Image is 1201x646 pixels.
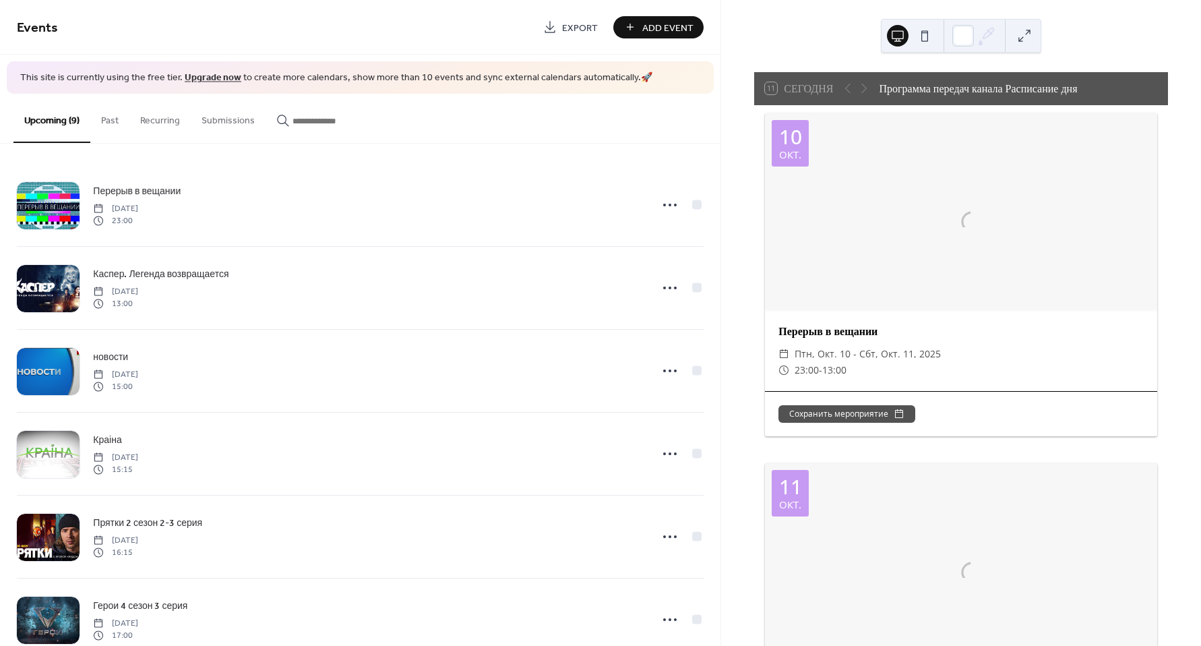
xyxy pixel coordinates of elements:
[779,477,802,497] div: 11
[93,183,181,199] a: Перерыв в вещании
[93,464,138,476] span: 15:15
[129,94,191,142] button: Recurring
[765,323,1157,339] div: Перерыв в вещании
[613,16,704,38] button: Add Event
[642,21,694,35] span: Add Event
[93,534,138,546] span: [DATE]
[879,80,1077,96] div: Программа передач канала Расписание дня
[822,362,846,378] span: 13:00
[93,432,121,448] a: Краіна
[185,69,241,87] a: Upgrade now
[778,405,915,423] button: Сохранить мероприятие
[93,368,138,380] span: [DATE]
[795,346,941,362] span: птн, окт. 10 - сбт, окт. 11, 2025
[93,433,121,447] span: Краіна
[93,298,138,310] span: 13:00
[93,350,128,364] span: новости
[779,500,801,510] div: окт.
[90,94,129,142] button: Past
[778,346,789,362] div: ​
[20,71,652,85] span: This site is currently using the free tier. to create more calendars, show more than 10 events an...
[93,202,138,214] span: [DATE]
[17,15,58,41] span: Events
[93,349,128,365] a: новости
[533,16,608,38] a: Export
[191,94,266,142] button: Submissions
[562,21,598,35] span: Export
[779,127,802,147] div: 10
[93,598,187,614] a: Герои 4 сезон 3 серия
[93,515,202,531] a: Прятки 2 сезон 2-3 серия
[93,617,138,629] span: [DATE]
[93,630,138,642] span: 17:00
[819,362,822,378] span: -
[93,266,228,282] a: Каспер. Легенда возвращается
[13,94,90,143] button: Upcoming (9)
[93,451,138,463] span: [DATE]
[795,362,819,378] span: 23:00
[93,267,228,281] span: Каспер. Легенда возвращается
[93,215,138,227] span: 23:00
[93,547,138,559] span: 16:15
[779,150,801,160] div: окт.
[778,362,789,378] div: ​
[93,285,138,297] span: [DATE]
[93,184,181,198] span: Перерыв в вещании
[93,381,138,393] span: 15:00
